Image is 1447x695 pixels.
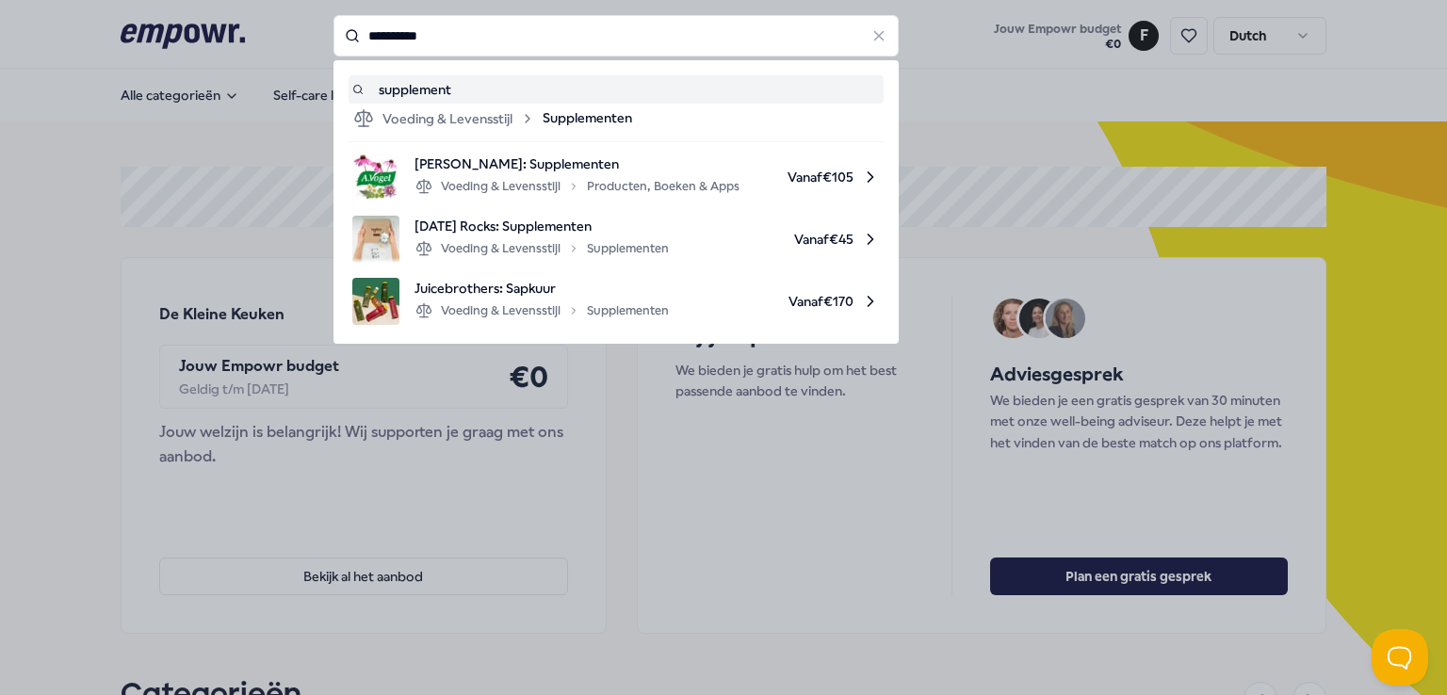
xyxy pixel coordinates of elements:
img: product image [352,154,399,201]
span: [PERSON_NAME]: Supplementen [415,154,740,174]
img: product image [352,216,399,263]
a: product image[DATE] Rocks: SupplementenVoeding & LevensstijlSupplementenVanaf€45 [352,216,880,263]
input: Search for products, categories or subcategories [333,15,899,57]
div: Voeding & Levensstijl Supplementen [415,299,669,322]
a: product imageJuicebrothers: SapkuurVoeding & LevensstijlSupplementenVanaf€170 [352,278,880,325]
span: Vanaf € 105 [755,154,880,201]
a: Voeding & LevensstijlSupplementen [352,107,880,130]
div: Voeding & Levensstijl Producten, Boeken & Apps [415,175,740,198]
span: Juicebrothers: Sapkuur [415,278,669,299]
a: supplement [352,79,880,100]
div: Voeding & Levensstijl [352,107,535,130]
span: [DATE] Rocks: Supplementen [415,216,669,236]
span: Vanaf € 45 [684,216,880,263]
div: Voeding & Levensstijl Supplementen [415,237,669,260]
iframe: Help Scout Beacon - Open [1372,629,1428,686]
span: Vanaf € 170 [684,278,880,325]
a: product image[PERSON_NAME]: SupplementenVoeding & LevensstijlProducten, Boeken & AppsVanaf€105 [352,154,880,201]
span: Supplementen [543,107,632,130]
img: product image [352,278,399,325]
